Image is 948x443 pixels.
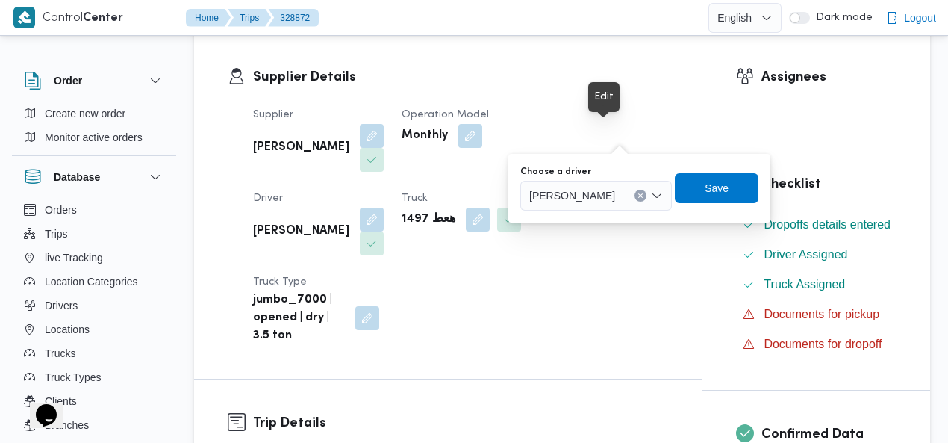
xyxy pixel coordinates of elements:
[45,225,68,243] span: Trips
[18,126,170,149] button: Monitor active orders
[651,190,663,202] button: Open list of options
[18,413,170,437] button: Branches
[520,166,591,178] label: Choose a driver
[880,3,942,33] button: Logout
[253,277,307,287] span: Truck Type
[24,72,164,90] button: Order
[18,317,170,341] button: Locations
[18,270,170,294] button: Location Categories
[594,88,614,106] div: Edit
[18,341,170,365] button: Trucks
[253,223,349,241] b: [PERSON_NAME]
[737,273,896,297] button: Truck Assigned
[18,389,170,413] button: Clients
[764,246,847,264] span: Driver Assigned
[253,139,349,157] b: [PERSON_NAME]
[737,243,896,267] button: Driver Assigned
[18,222,170,246] button: Trips
[737,213,896,237] button: Dropoffs details entered
[228,9,271,27] button: Trips
[761,174,896,194] h3: Checklist
[54,168,100,186] h3: Database
[764,308,879,320] span: Documents for pickup
[764,338,882,350] span: Documents for dropoff
[253,291,345,345] b: jumbo_7000 | opened | dry | 3.5 ton
[18,246,170,270] button: live Tracking
[18,198,170,222] button: Orders
[18,102,170,126] button: Create new order
[904,9,936,27] span: Logout
[764,218,891,231] span: Dropoffs details entered
[737,303,896,326] button: Documents for pickup
[761,67,896,87] h3: Assignees
[186,9,231,27] button: Home
[45,105,125,123] span: Create new order
[18,294,170,317] button: Drivers
[18,365,170,389] button: Truck Types
[402,110,489,120] span: Operation Model
[45,344,75,362] span: Trucks
[705,179,729,197] span: Save
[764,306,879,323] span: Documents for pickup
[764,248,847,261] span: Driver Assigned
[45,201,77,219] span: Orders
[764,335,882,353] span: Documents for dropoff
[253,193,283,203] span: Driver
[402,127,448,145] b: Monthly
[764,276,845,294] span: Truck Assigned
[45,249,103,267] span: live Tracking
[268,9,319,27] button: 328872
[45,416,89,434] span: Branches
[13,7,35,28] img: X8yXhbKr1z7QwAAAABJRU5ErkJggg==
[83,13,123,24] b: Center
[45,368,101,386] span: Truck Types
[675,173,758,203] button: Save
[764,278,845,291] span: Truck Assigned
[634,190,646,202] button: Clear input
[24,168,164,186] button: Database
[45,128,143,146] span: Monitor active orders
[402,211,455,229] b: هعط 1497
[45,297,78,315] span: Drivers
[45,273,138,291] span: Location Categories
[12,102,176,155] div: Order
[810,12,873,24] span: Dark mode
[402,193,428,203] span: Truck
[45,320,90,338] span: Locations
[529,187,615,203] span: [PERSON_NAME]
[764,216,891,234] span: Dropoffs details entered
[54,72,82,90] h3: Order
[253,67,668,87] h3: Supplier Details
[253,110,293,120] span: Supplier
[253,413,668,433] h3: Trip Details
[737,332,896,356] button: Documents for dropoff
[15,383,63,428] iframe: chat widget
